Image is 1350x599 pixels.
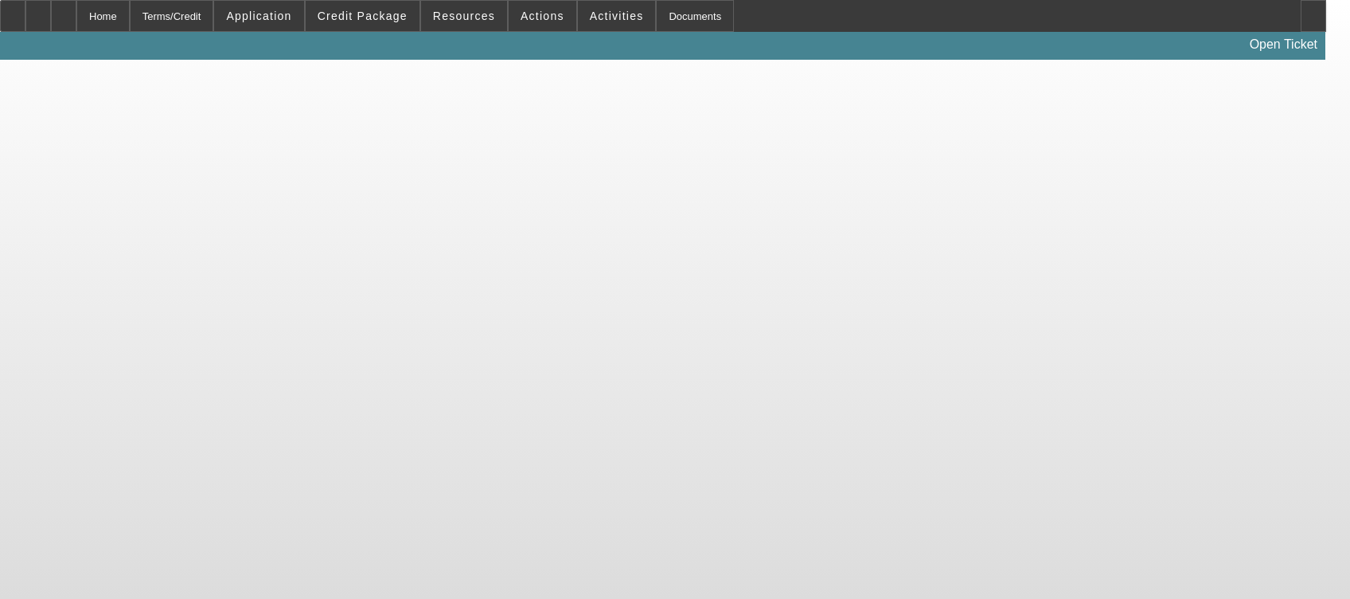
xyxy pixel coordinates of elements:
span: Credit Package [318,10,408,22]
button: Application [214,1,303,31]
button: Actions [509,1,576,31]
button: Credit Package [306,1,419,31]
button: Resources [421,1,507,31]
button: Activities [578,1,656,31]
span: Resources [433,10,495,22]
span: Activities [590,10,644,22]
span: Actions [521,10,564,22]
span: Application [226,10,291,22]
a: Open Ticket [1243,31,1324,58]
